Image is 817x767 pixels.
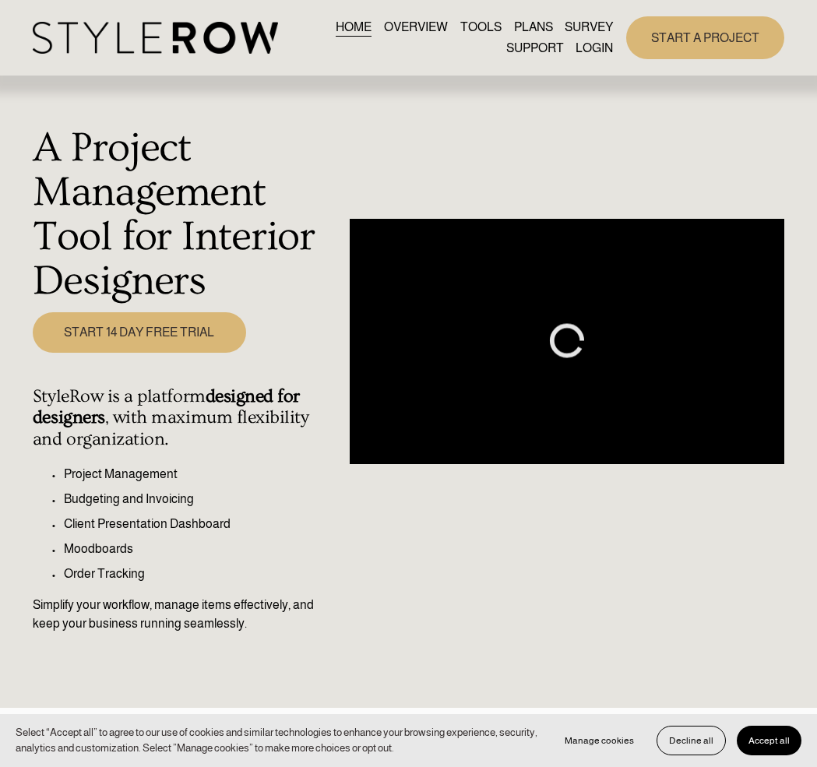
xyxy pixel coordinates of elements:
[384,16,448,37] a: OVERVIEW
[64,565,341,583] p: Order Tracking
[33,596,341,633] p: Simplify your workflow, manage items effectively, and keep your business running seamlessly.
[626,16,784,59] a: START A PROJECT
[576,38,613,59] a: LOGIN
[64,490,341,508] p: Budgeting and Invoicing
[748,735,790,746] span: Accept all
[460,16,502,37] a: TOOLS
[33,386,341,451] h4: StyleRow is a platform , with maximum flexibility and organization.
[33,312,246,353] a: START 14 DAY FREE TRIAL
[64,515,341,533] p: Client Presentation Dashboard
[657,726,726,755] button: Decline all
[16,725,537,756] p: Select “Accept all” to agree to our use of cookies and similar technologies to enhance your brows...
[33,386,305,428] strong: designed for designers
[565,16,613,37] a: SURVEY
[737,726,801,755] button: Accept all
[506,39,564,58] span: SUPPORT
[64,465,341,484] p: Project Management
[33,126,341,303] h1: A Project Management Tool for Interior Designers
[506,38,564,59] a: folder dropdown
[64,540,341,558] p: Moodboards
[336,16,372,37] a: HOME
[514,16,553,37] a: PLANS
[669,735,713,746] span: Decline all
[553,726,646,755] button: Manage cookies
[33,22,278,54] img: StyleRow
[565,735,634,746] span: Manage cookies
